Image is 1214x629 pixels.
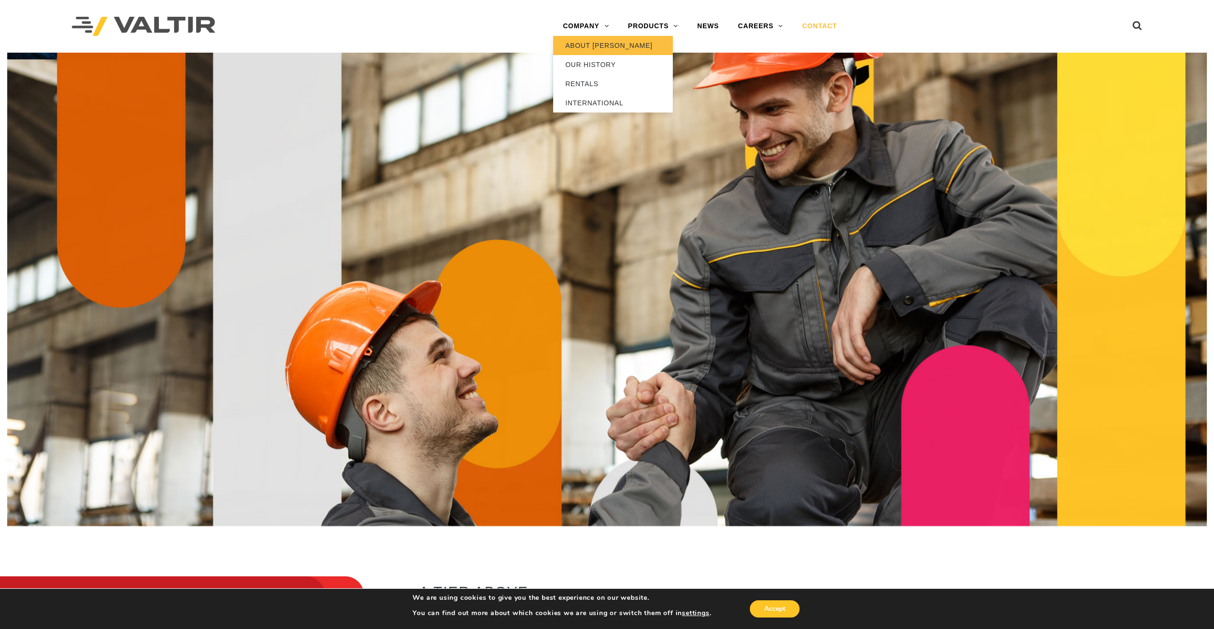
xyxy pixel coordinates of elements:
[553,74,673,93] a: RENTALS
[553,17,618,36] a: COMPANY
[553,36,673,55] a: ABOUT [PERSON_NAME]
[553,55,673,74] a: OUR HISTORY
[688,17,728,36] a: NEWS
[618,17,688,36] a: PRODUCTS
[412,609,711,618] p: You can find out more about which cookies we are using or switch them off in .
[682,609,709,618] button: settings
[412,594,711,602] p: We are using cookies to give you the best experience on our website.
[792,17,846,36] a: CONTACT
[728,17,792,36] a: CAREERS
[750,600,800,618] button: Accept
[419,584,1188,599] h2: A TIER ABOVE
[7,53,1207,526] img: Contact_1
[553,93,673,112] a: INTERNATIONAL
[72,17,215,36] img: Valtir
